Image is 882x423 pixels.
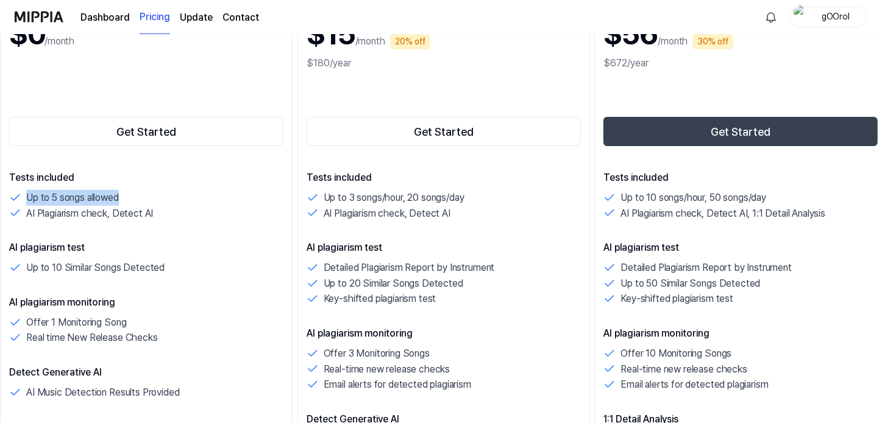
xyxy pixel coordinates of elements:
p: Offer 1 Monitoring Song [26,315,126,330]
p: Detailed Plagiarism Report by Instrument [621,260,792,276]
div: 20% off [390,34,430,49]
button: Get Started [603,117,878,146]
p: Up to 5 songs allowed [26,190,119,206]
p: Email alerts for detected plagiarism [324,377,471,393]
p: AI plagiarism monitoring [9,295,283,310]
p: Key-shifted plagiarism test [324,291,436,307]
p: Tests included [307,170,581,185]
p: Tests included [9,170,283,185]
img: 알림 [764,10,778,24]
p: Tests included [603,170,878,185]
p: Offer 3 Monitoring Songs [324,346,430,362]
p: AI Music Detection Results Provided [26,385,179,400]
div: $672/year [603,56,878,71]
p: Email alerts for detected plagiarism [621,377,768,393]
p: Up to 3 songs/hour, 20 songs/day [324,190,464,206]
h1: $15 [307,12,355,56]
a: Update [180,10,213,25]
p: Up to 20 Similar Songs Detected [324,276,463,292]
p: Offer 10 Monitoring Songs [621,346,731,362]
a: Contact [222,10,259,25]
p: /month [658,34,688,49]
h1: $0 [9,12,44,56]
a: Dashboard [80,10,130,25]
a: Get Started [307,114,581,149]
button: Get Started [307,117,581,146]
p: AI Plagiarism check, Detect AI [26,206,153,222]
div: 30% off [692,34,733,49]
p: Real-time new release checks [324,362,450,377]
p: AI plagiarism monitoring [307,326,581,341]
p: Up to 10 songs/hour, 50 songs/day [621,190,766,206]
p: /month [355,34,385,49]
p: AI plagiarism test [9,240,283,255]
p: AI plagiarism test [307,240,581,255]
p: AI plagiarism test [603,240,878,255]
h1: $56 [603,12,658,56]
img: profile [794,5,808,29]
a: Get Started [9,114,283,149]
p: Detect Generative AI [9,365,283,380]
p: AI Plagiarism check, Detect AI, 1:1 Detail Analysis [621,206,825,222]
p: Up to 50 Similar Songs Detected [621,276,760,292]
div: gOOrol [812,10,859,23]
p: Up to 10 Similar Songs Detected [26,260,165,276]
p: AI Plagiarism check, Detect AI [324,206,450,222]
p: Detailed Plagiarism Report by Instrument [324,260,495,276]
a: Get Started [603,114,878,149]
p: Key-shifted plagiarism test [621,291,733,307]
div: $180/year [307,56,581,71]
a: Pricing [140,1,170,34]
p: Real-time new release checks [621,362,747,377]
p: /month [44,34,74,49]
button: Get Started [9,117,283,146]
p: Real time New Release Checks [26,330,158,346]
button: profilegOOrol [789,7,867,27]
p: AI plagiarism monitoring [603,326,878,341]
